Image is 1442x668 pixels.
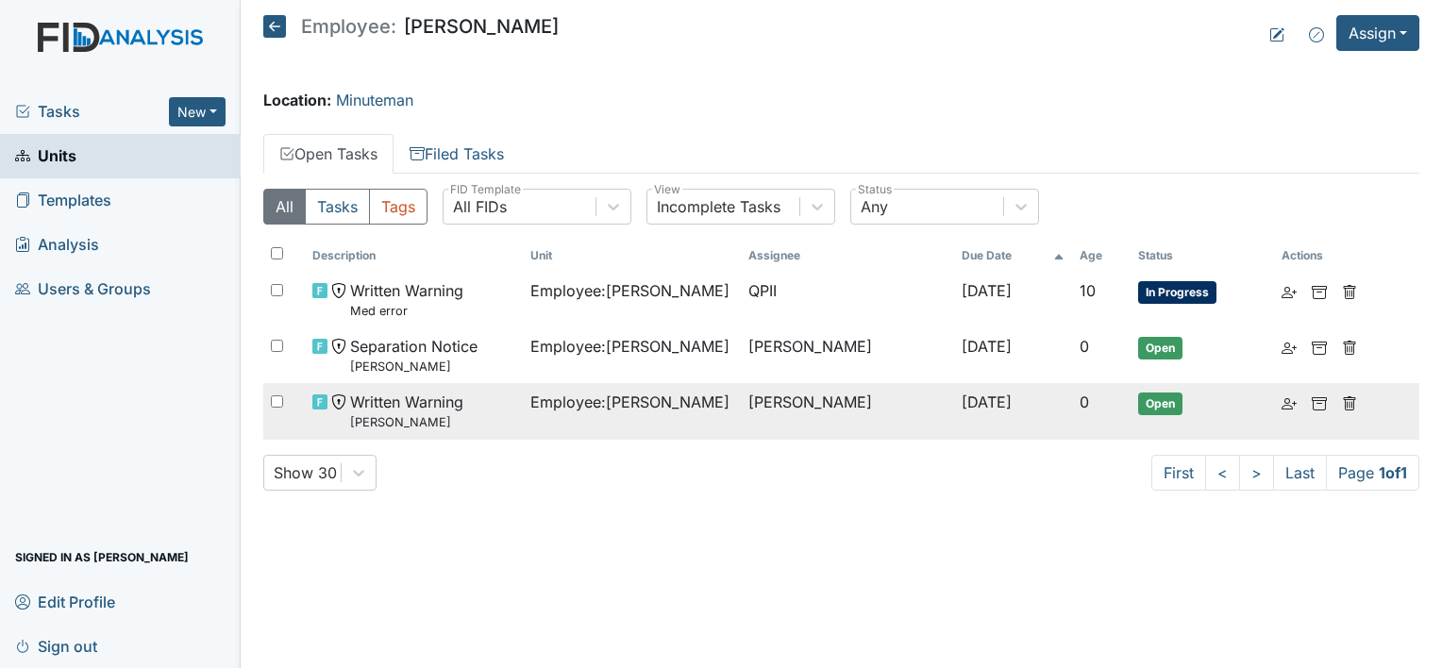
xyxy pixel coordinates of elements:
[530,391,729,413] span: Employee : [PERSON_NAME]
[1138,337,1182,359] span: Open
[301,17,396,36] span: Employee:
[1072,240,1131,272] th: Toggle SortBy
[1342,391,1357,413] a: Delete
[741,240,954,272] th: Assignee
[1138,281,1216,304] span: In Progress
[962,281,1012,300] span: [DATE]
[1336,15,1419,51] button: Assign
[954,240,1072,272] th: Toggle SortBy
[15,587,115,616] span: Edit Profile
[15,142,76,171] span: Units
[350,279,463,320] span: Written Warning Med error
[1205,455,1240,491] a: <
[15,230,99,259] span: Analysis
[1312,335,1327,358] a: Archive
[741,327,954,383] td: [PERSON_NAME]
[15,100,169,123] a: Tasks
[271,247,283,259] input: Toggle All Rows Selected
[15,631,97,660] span: Sign out
[263,15,559,38] h5: [PERSON_NAME]
[453,195,507,218] div: All FIDs
[263,189,306,225] button: All
[369,189,428,225] button: Tags
[15,275,151,304] span: Users & Groups
[1131,240,1274,272] th: Toggle SortBy
[350,358,478,376] small: [PERSON_NAME]
[741,383,954,439] td: [PERSON_NAME]
[274,461,337,484] div: Show 30
[962,392,1012,411] span: [DATE]
[305,189,370,225] button: Tasks
[1080,337,1089,356] span: 0
[350,413,463,431] small: [PERSON_NAME]
[263,91,331,109] strong: Location:
[962,337,1012,356] span: [DATE]
[1342,279,1357,302] a: Delete
[305,240,523,272] th: Toggle SortBy
[350,302,463,320] small: Med error
[1151,455,1419,491] nav: task-pagination
[1326,455,1419,491] span: Page
[350,391,463,431] span: Written Warning Nyeshia Redmond
[394,134,520,174] a: Filed Tasks
[1138,392,1182,415] span: Open
[15,186,111,215] span: Templates
[263,189,1419,491] div: Open Tasks
[263,189,428,225] div: Type filter
[1379,463,1407,482] strong: 1 of 1
[1312,391,1327,413] a: Archive
[1274,240,1368,272] th: Actions
[1239,455,1274,491] a: >
[336,91,413,109] a: Minuteman
[741,272,954,327] td: QPII
[263,134,394,174] a: Open Tasks
[1080,281,1096,300] span: 10
[1273,455,1327,491] a: Last
[861,195,888,218] div: Any
[1342,335,1357,358] a: Delete
[530,279,729,302] span: Employee : [PERSON_NAME]
[1312,279,1327,302] a: Archive
[657,195,780,218] div: Incomplete Tasks
[523,240,741,272] th: Toggle SortBy
[15,543,189,572] span: Signed in as [PERSON_NAME]
[1151,455,1206,491] a: First
[350,335,478,376] span: Separation Notice Nyeshia Redmond
[530,335,729,358] span: Employee : [PERSON_NAME]
[169,97,226,126] button: New
[1080,392,1089,411] span: 0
